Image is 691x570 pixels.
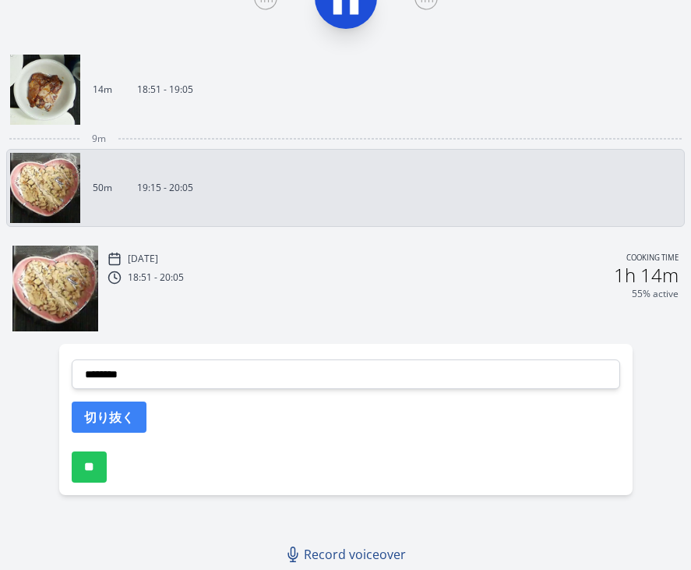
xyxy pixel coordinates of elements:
span: Record voiceover [304,545,406,564]
img: 251008095151_thumb.jpeg [10,55,80,125]
p: 18:51 - 19:05 [137,83,193,96]
a: Record voiceover [279,539,415,570]
p: [DATE] [128,253,158,265]
img: 251008101605_thumb.jpeg [12,246,98,331]
button: 切り抜く [72,402,146,433]
p: 18:51 - 20:05 [128,271,184,284]
p: 14m [93,83,112,96]
p: 19:15 - 20:05 [137,182,193,194]
p: 55% active [632,288,679,300]
h2: 1h 14m [614,266,679,285]
p: 50m [93,182,112,194]
span: 9m [92,133,106,145]
p: Cooking time [626,252,679,266]
img: 251008101605_thumb.jpeg [10,153,80,223]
